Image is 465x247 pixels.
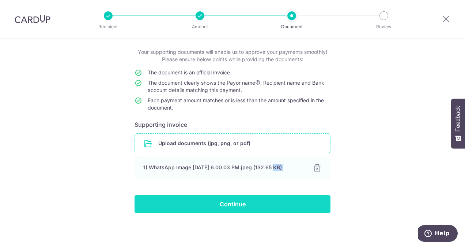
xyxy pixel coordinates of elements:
img: CardUp [15,15,50,23]
p: Document [265,23,319,30]
input: Continue [135,195,330,213]
iframe: Opens a widget where you can find more information [418,225,458,243]
p: Your supporting documents will enable us to approve your payments smoothly! Please ensure below p... [135,48,330,63]
span: Each payment amount matches or is less than the amount specified in the document. [148,97,324,111]
h6: Supporting invoice [135,120,330,129]
p: Review [357,23,411,30]
p: Recipient [81,23,135,30]
button: Feedback - Show survey [451,99,465,148]
span: The document clearly shows the Payor name , Recipient name and Bank account details matching this... [148,80,324,93]
span: Feedback [455,106,461,132]
span: The document is an official invoice. [148,69,231,75]
div: 1) WhatsApp Image [DATE] 6.00.03 PM.jpeg (132.65 KB) [143,164,304,171]
p: Amount [173,23,227,30]
div: Upload documents (jpg, png, or pdf) [135,133,330,153]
